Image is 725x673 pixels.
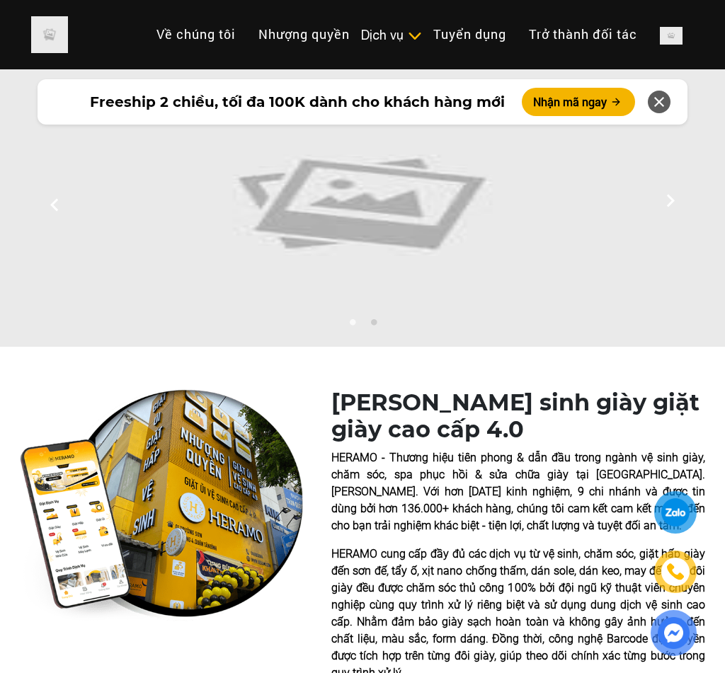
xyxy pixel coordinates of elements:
img: heramo-quality-banner [20,389,303,621]
a: Tuyển dụng [422,19,518,50]
button: 1 [345,318,359,333]
a: phone-icon [656,553,695,592]
a: Về chúng tôi [145,19,247,50]
span: Freeship 2 chiều, tối đa 100K dành cho khách hàng mới [90,91,505,113]
p: HERAMO - Thương hiệu tiên phong & dẫn đầu trong ngành vệ sinh giày, chăm sóc, spa phục hồi & sửa ... [331,449,705,534]
a: Trở thành đối tác [518,19,649,50]
img: subToggleIcon [407,29,422,43]
img: phone-icon [666,562,686,582]
a: Nhượng quyền [247,19,361,50]
div: Dịch vụ [361,25,422,45]
h1: [PERSON_NAME] sinh giày giặt giày cao cấp 4.0 [331,389,705,444]
button: 2 [366,318,380,333]
button: Nhận mã ngay [522,88,635,116]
